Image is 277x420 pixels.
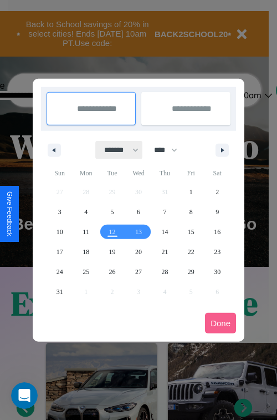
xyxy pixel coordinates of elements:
button: 12 [99,222,125,242]
button: 14 [152,222,178,242]
button: 6 [125,202,151,222]
span: 27 [135,262,142,282]
button: 28 [152,262,178,282]
button: 11 [73,222,99,242]
button: 15 [178,222,204,242]
button: 9 [204,202,230,222]
span: Sun [47,164,73,182]
button: 18 [73,242,99,262]
span: Sat [204,164,230,182]
span: 12 [109,222,116,242]
span: 31 [57,282,63,302]
button: Done [205,313,236,333]
span: 15 [188,222,194,242]
span: 25 [83,262,89,282]
button: 30 [204,262,230,282]
span: 6 [137,202,140,222]
button: 2 [204,182,230,202]
span: 14 [161,222,168,242]
span: 17 [57,242,63,262]
span: 30 [214,262,220,282]
span: 26 [109,262,116,282]
button: 23 [204,242,230,262]
button: 29 [178,262,204,282]
button: 24 [47,262,73,282]
span: 21 [161,242,168,262]
button: 19 [99,242,125,262]
button: 26 [99,262,125,282]
button: 22 [178,242,204,262]
button: 25 [73,262,99,282]
span: Thu [152,164,178,182]
span: 11 [83,222,89,242]
button: 21 [152,242,178,262]
button: 8 [178,202,204,222]
button: 1 [178,182,204,202]
button: 3 [47,202,73,222]
span: 28 [161,262,168,282]
span: 24 [57,262,63,282]
span: Fri [178,164,204,182]
button: 17 [47,242,73,262]
button: 31 [47,282,73,302]
span: 19 [109,242,116,262]
button: 10 [47,222,73,242]
button: 5 [99,202,125,222]
span: 10 [57,222,63,242]
span: 5 [111,202,114,222]
span: 3 [58,202,61,222]
button: 13 [125,222,151,242]
span: 18 [83,242,89,262]
span: 20 [135,242,142,262]
span: 4 [84,202,88,222]
span: 8 [189,202,193,222]
span: 1 [189,182,193,202]
button: 20 [125,242,151,262]
span: Mon [73,164,99,182]
span: 7 [163,202,166,222]
span: Tue [99,164,125,182]
button: 7 [152,202,178,222]
span: 2 [216,182,219,202]
button: 27 [125,262,151,282]
button: 4 [73,202,99,222]
span: 16 [214,222,220,242]
span: 29 [188,262,194,282]
span: 9 [216,202,219,222]
span: Wed [125,164,151,182]
span: 13 [135,222,142,242]
iframe: Intercom live chat [11,382,38,409]
button: 16 [204,222,230,242]
span: 23 [214,242,220,262]
span: 22 [188,242,194,262]
div: Give Feedback [6,191,13,236]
